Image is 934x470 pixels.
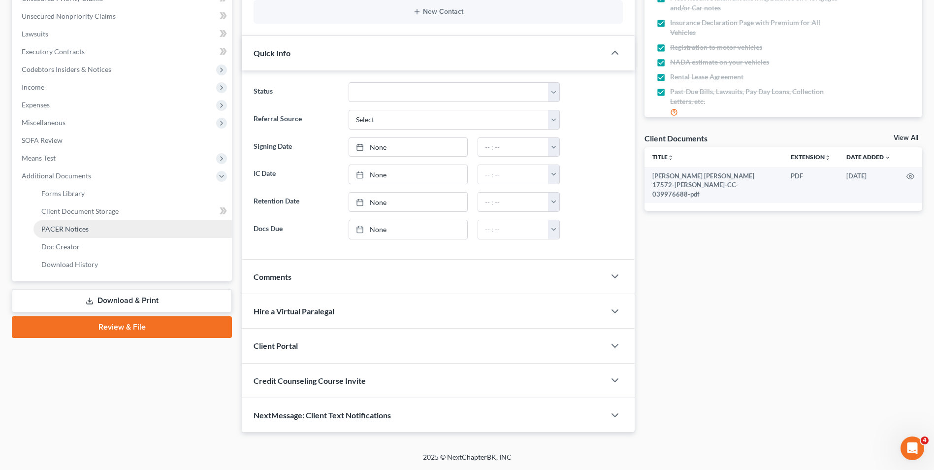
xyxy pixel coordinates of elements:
[652,153,674,161] a: Titleunfold_more
[349,138,467,157] a: None
[670,87,844,106] span: Past-Due Bills, Lawsuits, Pay Day Loans, Collection Letters, etc.
[254,376,366,385] span: Credit Counseling Course Invite
[22,65,111,73] span: Codebtors Insiders & Notices
[783,167,838,203] td: PDF
[187,452,748,470] div: 2025 © NextChapterBK, INC
[894,134,918,141] a: View All
[825,155,831,161] i: unfold_more
[791,153,831,161] a: Extensionunfold_more
[478,193,548,211] input: -- : --
[349,193,467,211] a: None
[670,57,769,67] span: NADA estimate on your vehicles
[33,238,232,256] a: Doc Creator
[901,436,924,460] iframe: Intercom live chat
[249,82,343,102] label: Status
[254,306,334,316] span: Hire a Virtual Paralegal
[22,136,63,144] span: SOFA Review
[22,12,116,20] span: Unsecured Nonpriority Claims
[478,165,548,184] input: -- : --
[41,225,89,233] span: PACER Notices
[14,132,232,149] a: SOFA Review
[33,185,232,202] a: Forms Library
[249,137,343,157] label: Signing Date
[349,165,467,184] a: None
[22,154,56,162] span: Means Test
[838,167,899,203] td: [DATE]
[12,289,232,312] a: Download & Print
[41,207,119,215] span: Client Document Storage
[478,138,548,157] input: -- : --
[22,118,65,127] span: Miscellaneous
[254,48,290,58] span: Quick Info
[12,316,232,338] a: Review & File
[349,220,467,239] a: None
[261,8,615,16] button: New Contact
[921,436,929,444] span: 4
[249,192,343,212] label: Retention Date
[254,410,391,420] span: NextMessage: Client Text Notifications
[885,155,891,161] i: expand_more
[249,220,343,239] label: Docs Due
[670,18,844,37] span: Insurance Declaration Page with Premium for All Vehicles
[41,189,85,198] span: Forms Library
[249,165,343,184] label: IC Date
[644,167,783,203] td: [PERSON_NAME] [PERSON_NAME] 17572-[PERSON_NAME]-CC-039976688-pdf
[668,155,674,161] i: unfold_more
[670,72,743,82] span: Rental Lease Agreement
[33,256,232,273] a: Download History
[249,110,343,130] label: Referral Source
[33,220,232,238] a: PACER Notices
[644,133,708,143] div: Client Documents
[14,7,232,25] a: Unsecured Nonpriority Claims
[22,83,44,91] span: Income
[22,30,48,38] span: Lawsuits
[14,25,232,43] a: Lawsuits
[22,171,91,180] span: Additional Documents
[670,42,762,52] span: Registration to motor vehicles
[22,101,50,109] span: Expenses
[254,272,291,281] span: Comments
[14,43,232,61] a: Executory Contracts
[33,202,232,220] a: Client Document Storage
[22,47,85,56] span: Executory Contracts
[846,153,891,161] a: Date Added expand_more
[41,260,98,269] span: Download History
[41,242,80,251] span: Doc Creator
[478,220,548,239] input: -- : --
[254,341,298,350] span: Client Portal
